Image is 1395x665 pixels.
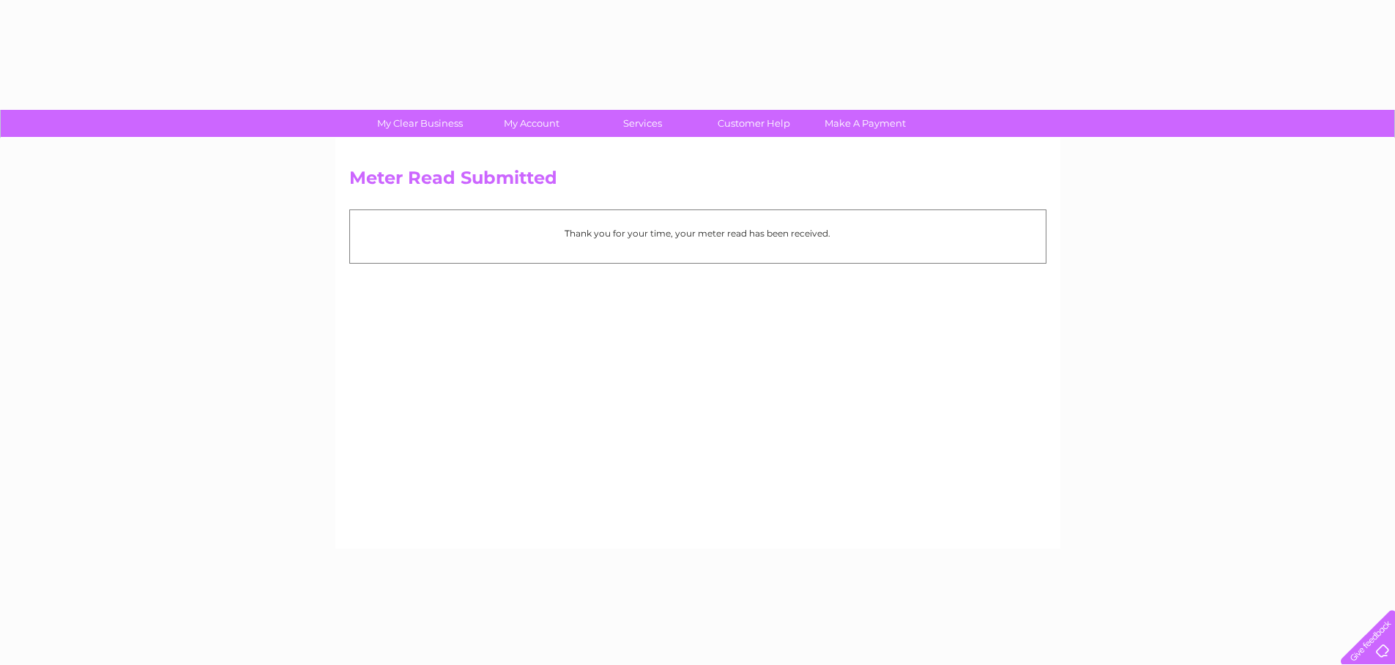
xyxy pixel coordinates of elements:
[357,226,1038,240] p: Thank you for your time, your meter read has been received.
[582,110,703,137] a: Services
[349,168,1046,196] h2: Meter Read Submitted
[360,110,480,137] a: My Clear Business
[471,110,592,137] a: My Account
[805,110,926,137] a: Make A Payment
[693,110,814,137] a: Customer Help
